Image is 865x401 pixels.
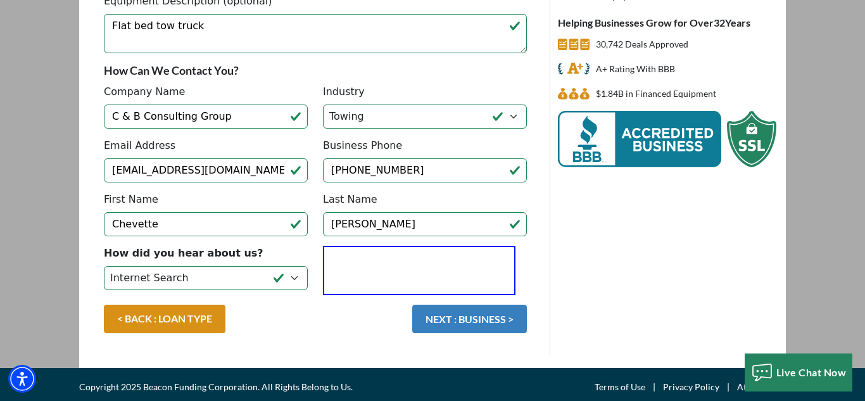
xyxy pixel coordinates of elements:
label: Last Name [323,192,377,207]
a: Privacy Policy [663,379,719,395]
span: | [719,379,737,395]
span: 32 [714,16,725,29]
label: How did you hear about us? [104,246,263,261]
iframe: reCAPTCHA [323,246,515,295]
span: Copyright 2025 Beacon Funding Corporation. All Rights Belong to Us. [79,379,353,395]
img: BBB Acredited Business and SSL Protection [558,111,776,167]
label: First Name [104,192,158,207]
button: Live Chat Now [745,353,853,391]
label: Industry [323,84,365,99]
button: NEXT : BUSINESS > [412,305,527,333]
span: Live Chat Now [776,366,847,378]
a: < BACK : LOAN TYPE [104,305,225,333]
a: Terms of Use [595,379,645,395]
label: Company Name [104,84,185,99]
div: Accessibility Menu [8,365,36,393]
p: 30,742 Deals Approved [596,37,688,52]
p: $1,840,432,955 in Financed Equipment [596,86,716,101]
p: A+ Rating With BBB [596,61,675,77]
label: Business Phone [323,138,402,153]
span: | [645,379,663,395]
p: Helping Businesses Grow for Over Years [558,15,776,30]
a: Attributions [737,379,786,395]
p: How Can We Contact You? [104,63,527,78]
label: Email Address [104,138,175,153]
